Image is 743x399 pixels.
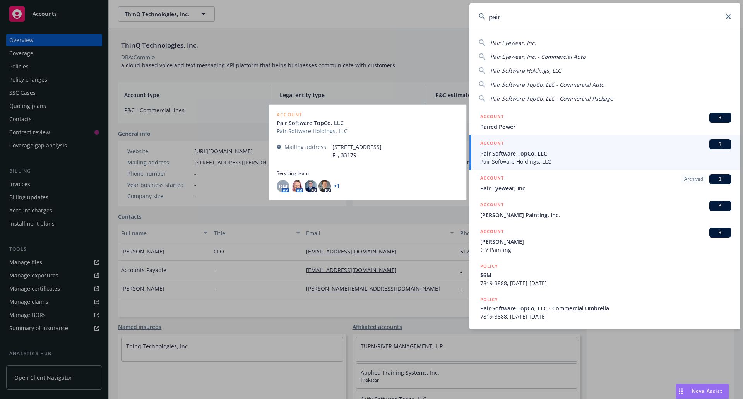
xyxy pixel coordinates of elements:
[692,388,722,394] span: Nova Assist
[469,170,740,197] a: ACCOUNTArchivedBIPair Eyewear, Inc.
[480,296,498,303] h5: POLICY
[712,229,728,236] span: BI
[490,67,561,74] span: Pair Software Holdings, LLC
[469,223,740,258] a: ACCOUNTBI[PERSON_NAME]C Y Painting
[480,123,731,131] span: Paired Power
[469,135,740,170] a: ACCOUNTBIPair Software TopCo, LLCPair Software Holdings, LLC
[712,114,728,121] span: BI
[480,149,731,158] span: Pair Software TopCo, LLC
[490,81,604,88] span: Pair Software TopCo, LLC - Commercial Auto
[469,291,740,325] a: POLICYPair Software TopCo, LLC - Commercial Umbrella7819-3888, [DATE]-[DATE]
[480,238,731,246] span: [PERSON_NAME]
[684,176,703,183] span: Archived
[469,108,740,135] a: ACCOUNTBIPaired Power
[676,384,686,399] div: Drag to move
[480,304,731,312] span: Pair Software TopCo, LLC - Commercial Umbrella
[480,312,731,320] span: 7819-3888, [DATE]-[DATE]
[480,158,731,166] span: Pair Software Holdings, LLC
[480,184,731,192] span: Pair Eyewear, Inc.
[480,228,504,237] h5: ACCOUNT
[469,197,740,223] a: ACCOUNTBI[PERSON_NAME] Painting, Inc.
[712,141,728,148] span: BI
[490,39,536,46] span: Pair Eyewear, Inc.
[490,95,613,102] span: Pair Software TopCo, LLC - Commercial Package
[480,279,731,287] span: 7819-3888, [DATE]-[DATE]
[480,246,731,254] span: C Y Painting
[480,271,731,279] span: $6M
[490,53,585,60] span: Pair Eyewear, Inc. - Commercial Auto
[480,174,504,183] h5: ACCOUNT
[480,113,504,122] h5: ACCOUNT
[480,139,504,149] h5: ACCOUNT
[480,211,731,219] span: [PERSON_NAME] Painting, Inc.
[712,176,728,183] span: BI
[480,201,504,210] h5: ACCOUNT
[712,202,728,209] span: BI
[480,262,498,270] h5: POLICY
[676,384,729,399] button: Nova Assist
[469,258,740,291] a: POLICY$6M7819-3888, [DATE]-[DATE]
[469,3,740,31] input: Search...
